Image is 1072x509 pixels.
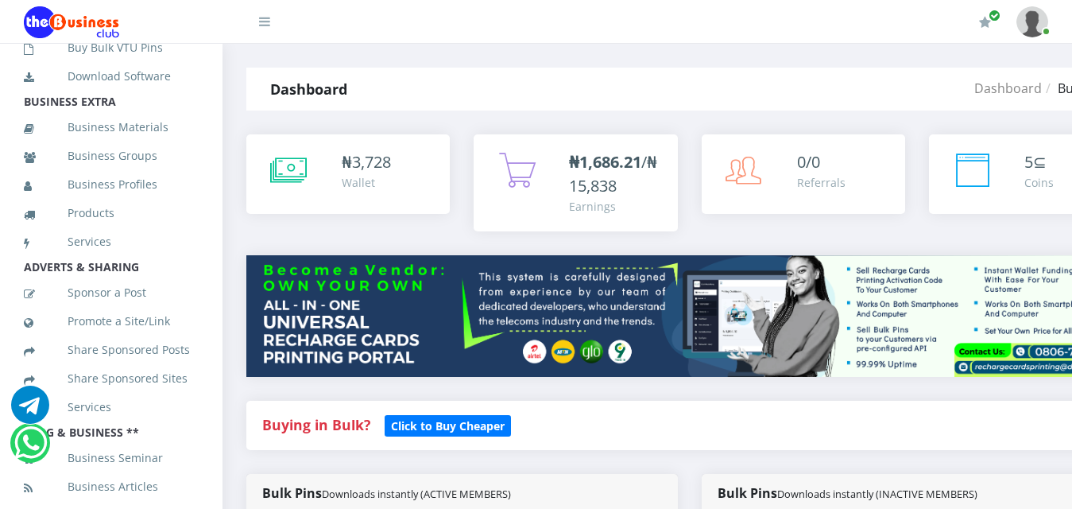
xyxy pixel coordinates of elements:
[718,484,977,502] strong: Bulk Pins
[391,418,505,433] b: Click to Buy Cheaper
[1024,174,1054,191] div: Coins
[385,415,511,434] a: Click to Buy Cheaper
[24,138,199,174] a: Business Groups
[24,29,199,66] a: Buy Bulk VTU Pins
[24,440,199,476] a: Business Seminar
[342,174,391,191] div: Wallet
[24,223,199,260] a: Services
[979,16,991,29] i: Renew/Upgrade Subscription
[24,360,199,397] a: Share Sponsored Sites
[989,10,1000,21] span: Renew/Upgrade Subscription
[1016,6,1048,37] img: User
[14,436,47,462] a: Chat for support
[24,6,119,38] img: Logo
[24,303,199,340] a: Promote a Site/Link
[1024,151,1033,173] span: 5
[777,487,977,501] small: Downloads instantly (INACTIVE MEMBERS)
[474,134,677,231] a: ₦1,686.21/₦15,838 Earnings
[262,415,370,434] strong: Buying in Bulk?
[262,484,511,502] strong: Bulk Pins
[569,198,661,215] div: Earnings
[24,109,199,146] a: Business Materials
[569,151,657,196] span: /₦15,838
[11,398,49,424] a: Chat for support
[352,151,391,173] span: 3,728
[24,332,199,368] a: Share Sponsored Posts
[974,80,1042,97] a: Dashboard
[322,487,511,501] small: Downloads instantly (ACTIVE MEMBERS)
[24,389,199,425] a: Services
[246,134,450,214] a: ₦3,728 Wallet
[24,166,199,203] a: Business Profiles
[702,134,905,214] a: 0/0 Referrals
[24,195,199,231] a: Products
[342,150,391,174] div: ₦
[797,174,846,191] div: Referrals
[24,274,199,311] a: Sponsor a Post
[1024,150,1054,174] div: ⊆
[270,80,347,99] strong: Dashboard
[569,151,641,173] b: ₦1,686.21
[24,468,199,505] a: Business Articles
[24,58,199,95] a: Download Software
[797,151,820,173] span: 0/0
